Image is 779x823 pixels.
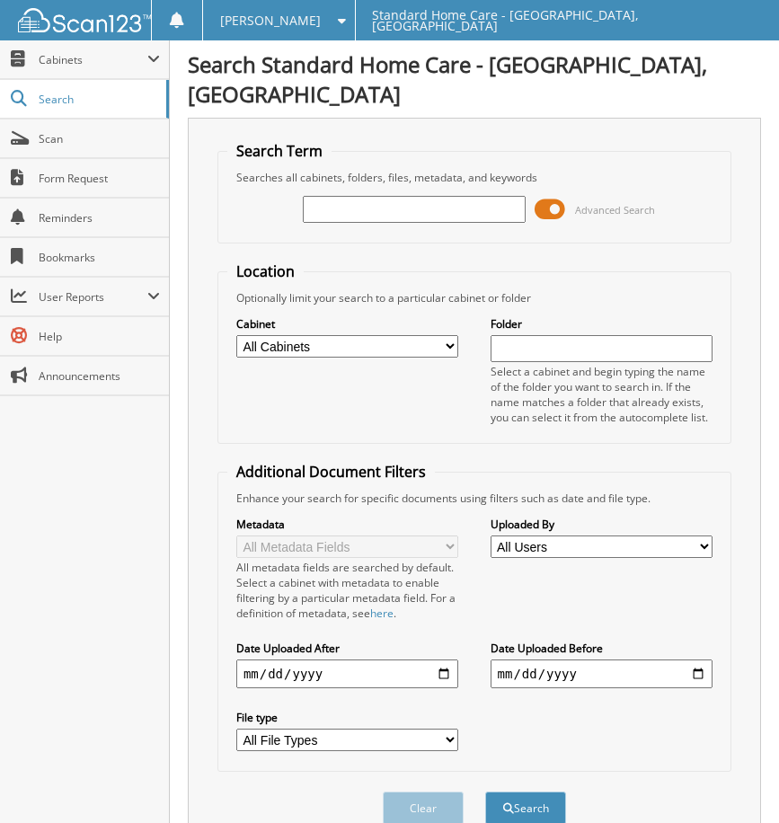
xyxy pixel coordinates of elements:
span: Reminders [39,210,160,226]
legend: Search Term [227,141,332,161]
h1: Search Standard Home Care - [GEOGRAPHIC_DATA], [GEOGRAPHIC_DATA] [188,49,761,109]
legend: Additional Document Filters [227,462,435,482]
span: Form Request [39,171,160,186]
span: [PERSON_NAME] [220,15,321,26]
iframe: Chat Widget [689,737,779,823]
span: User Reports [39,289,147,305]
label: Date Uploaded After [236,641,459,656]
div: Enhance your search for specific documents using filters such as date and file type. [227,491,721,506]
label: Date Uploaded Before [491,641,713,656]
label: Metadata [236,517,459,532]
input: end [491,659,713,688]
label: File type [236,710,459,725]
input: start [236,659,459,688]
img: scan123-logo-white.svg [18,8,151,32]
label: Folder [491,316,713,332]
div: All metadata fields are searched by default. Select a cabinet with metadata to enable filtering b... [236,560,459,621]
span: Bookmarks [39,250,160,265]
div: Optionally limit your search to a particular cabinet or folder [227,290,721,305]
label: Uploaded By [491,517,713,532]
span: Cabinets [39,52,147,67]
span: Advanced Search [575,203,655,217]
span: Search [39,92,157,107]
span: Announcements [39,368,160,384]
span: Standard Home Care - [GEOGRAPHIC_DATA], [GEOGRAPHIC_DATA] [372,10,762,31]
div: Select a cabinet and begin typing the name of the folder you want to search in. If the name match... [491,364,713,425]
span: Help [39,329,160,344]
a: here [370,606,394,621]
legend: Location [227,261,304,281]
span: Scan [39,131,160,146]
label: Cabinet [236,316,459,332]
div: Searches all cabinets, folders, files, metadata, and keywords [227,170,721,185]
